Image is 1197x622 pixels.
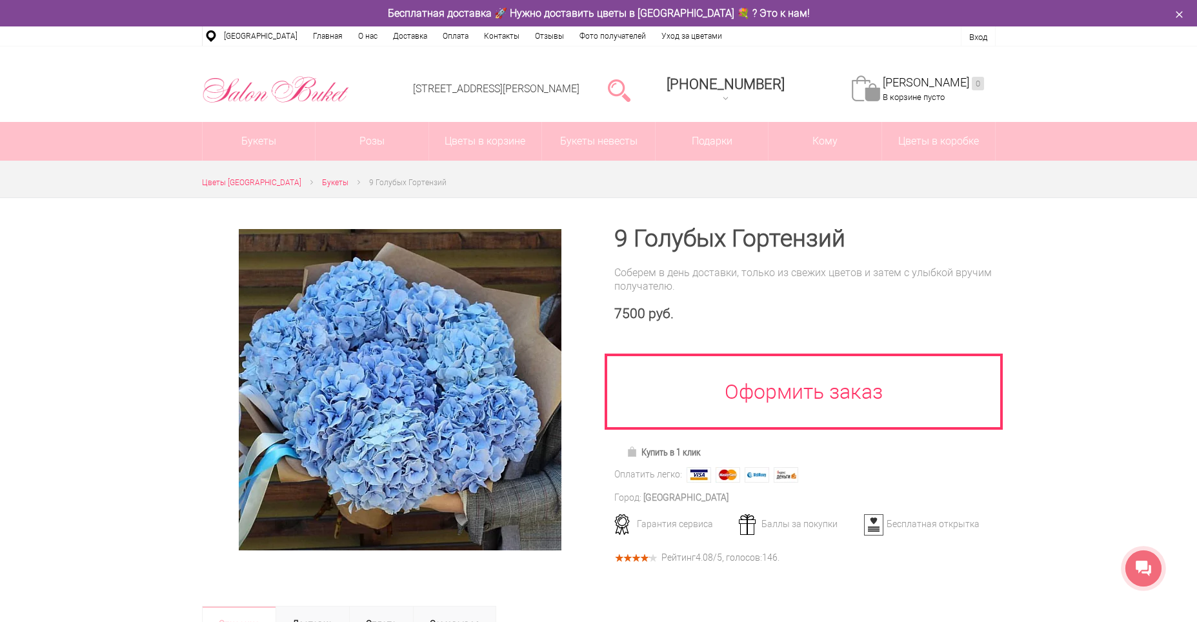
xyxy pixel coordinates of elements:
[202,73,350,106] img: Цветы Нижний Новгород
[202,176,301,190] a: Цветы [GEOGRAPHIC_DATA]
[350,26,385,46] a: О нас
[614,266,996,293] div: Соберем в день доставки, только из свежих цветов и затем с улыбкой вручим получателю.
[369,178,447,187] span: 9 Голубых Гортензий
[687,467,711,483] img: Visa
[614,491,641,505] div: Город:
[614,227,996,250] h1: 9 Голубых Гортензий
[572,26,654,46] a: Фото получателей
[322,178,348,187] span: Букеты
[667,76,785,92] span: [PHONE_NUMBER]
[621,443,707,461] a: Купить в 1 клик
[614,468,682,481] div: Оплатить легко:
[969,32,987,42] a: Вход
[202,178,301,187] span: Цветы [GEOGRAPHIC_DATA]
[972,77,984,90] ins: 0
[614,306,996,322] div: 7500 руб.
[883,92,945,102] span: В корзине пусто
[605,354,1003,430] a: Оформить заказ
[316,122,428,161] a: Розы
[217,229,583,550] a: Увеличить
[661,554,780,561] div: Рейтинг /5, голосов: .
[322,176,348,190] a: Букеты
[413,83,579,95] a: [STREET_ADDRESS][PERSON_NAME]
[203,122,316,161] a: Букеты
[656,122,769,161] a: Подарки
[654,26,730,46] a: Уход за цветами
[716,467,740,483] img: MasterCard
[429,122,542,161] a: Цветы в корзине
[882,122,995,161] a: Цветы в коробке
[762,552,778,563] span: 146
[734,518,861,530] div: Баллы за покупки
[860,518,987,530] div: Бесплатная открытка
[385,26,435,46] a: Доставка
[542,122,655,161] a: Букеты невесты
[610,518,737,530] div: Гарантия сервиса
[745,467,769,483] img: Webmoney
[435,26,476,46] a: Оплата
[659,72,792,108] a: [PHONE_NUMBER]
[216,26,305,46] a: [GEOGRAPHIC_DATA]
[476,26,527,46] a: Контакты
[774,467,798,483] img: Яндекс Деньги
[643,491,729,505] div: [GEOGRAPHIC_DATA]
[305,26,350,46] a: Главная
[192,6,1005,20] div: Бесплатная доставка 🚀 Нужно доставить цветы в [GEOGRAPHIC_DATA] 💐 ? Это к нам!
[239,229,561,550] img: 9 Голубых Гортензий
[769,122,881,161] span: Кому
[627,446,641,457] img: Купить в 1 клик
[883,75,984,90] a: [PERSON_NAME]
[696,552,713,563] span: 4.08
[527,26,572,46] a: Отзывы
